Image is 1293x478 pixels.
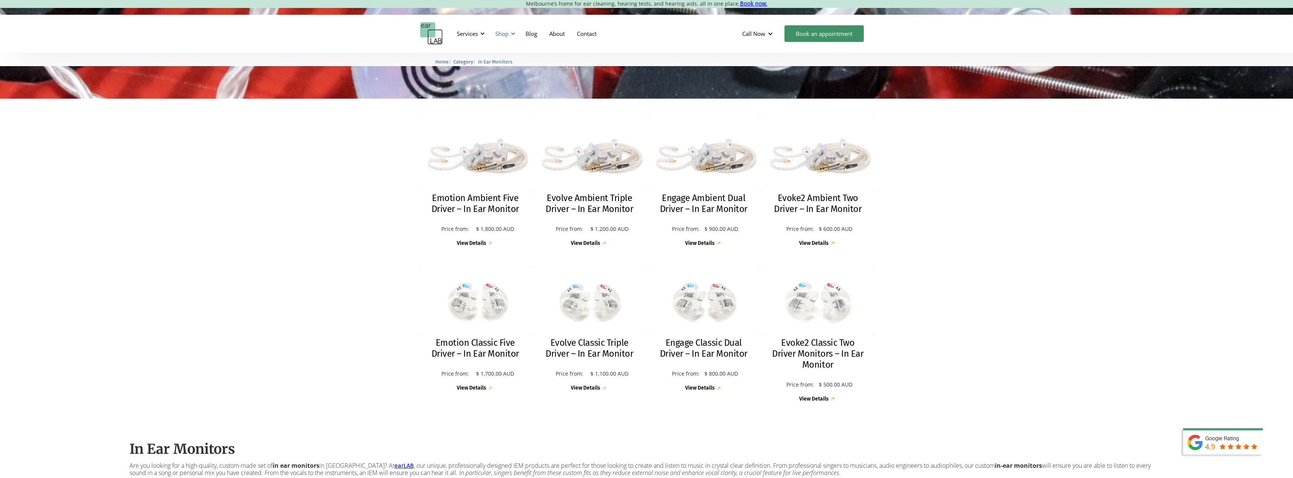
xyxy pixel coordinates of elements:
strong: in-ear monitors [995,461,1042,470]
a: Blog [519,23,543,45]
strong: In Ear Monitors [129,441,235,458]
div: Call Now [736,22,781,45]
p: Price from: [550,371,589,377]
a: Evolve Ambient Triple Driver – In Ear MonitorEvolve Ambient Triple Driver – In Ear MonitorPrice f... [534,117,645,247]
h2: Evoke2 Ambient Two Driver – In Ear Monitor [770,193,866,215]
p: $ 600.00 AUD [819,226,852,232]
h2: Evolve Ambient Triple Driver – In Ear Monitor [542,193,637,215]
p: $ 1,800.00 AUD [476,226,514,232]
a: Engage Ambient Dual Driver – In Ear MonitorEngage Ambient Dual Driver – In Ear MonitorPrice from:... [649,117,759,247]
img: Emotion Ambient Five Driver – In Ear Monitor [420,117,531,191]
h2: Evoke2 Classic Two Driver Monitors – In Ear Monitor [770,337,866,370]
img: Evolve Classic Triple Driver – In Ear Monitor [534,266,645,336]
h2: Engage Classic Dual Driver – In Ear Monitor [656,337,752,359]
p: Price from: [783,382,817,388]
strong: in ear monitors [273,461,319,470]
p: Price from: [783,226,817,232]
div: View Details [685,240,715,247]
p: $ 900.00 AUD [704,226,738,232]
p: $ 800.00 AUD [704,371,738,377]
a: Engage Classic Dual Driver – In Ear MonitorEngage Classic Dual Driver – In Ear MonitorPrice from:... [649,266,759,392]
img: Engage Classic Dual Driver – In Ear Monitor [649,266,759,336]
img: Evoke2 Ambient Two Driver – In Ear Monitor [763,117,873,191]
div: Call Now [742,30,765,37]
p: Price from: [669,226,703,232]
span: Home [435,59,448,65]
div: Services [457,30,478,37]
img: Emotion Classic Five Driver – In Ear Monitor [420,266,531,336]
a: Emotion Ambient Five Driver – In Ear MonitorEmotion Ambient Five Driver – In Ear MonitorPrice fro... [420,117,531,247]
h2: Evolve Classic Triple Driver – In Ear Monitor [542,337,637,359]
div: View Details [457,240,486,247]
p: $ 1,700.00 AUD [476,371,514,377]
li: 〉 [453,58,478,66]
div: View Details [457,385,486,391]
span: Category [453,59,473,65]
div: View Details [571,385,600,391]
a: Evolve Classic Triple Driver – In Ear MonitorEvolve Classic Triple Driver – In Ear MonitorPrice f... [534,266,645,392]
h2: Engage Ambient Dual Driver – In Ear Monitor [656,193,752,215]
a: home [420,22,443,45]
h2: Emotion Classic Five Driver – In Ear Monitor [428,337,523,359]
p: Price from: [669,371,703,377]
p: Price from: [436,226,474,232]
img: Engage Ambient Dual Driver – In Ear Monitor [649,117,759,191]
img: Evolve Ambient Triple Driver – In Ear Monitor [534,117,645,191]
a: Evoke2 Classic Two Driver Monitors – In Ear MonitorEvoke2 Classic Two Driver Monitors – In Ear Mo... [763,266,873,403]
a: Evoke2 Ambient Two Driver – In Ear MonitorEvoke2 Ambient Two Driver – In Ear MonitorPrice from:$ ... [763,117,873,247]
p: $ 500.00 AUD [819,382,852,388]
a: Category [453,58,473,65]
em: . In particular, singers benefit from these custom fits as they reduce external noise and enhance... [456,469,841,477]
li: 〉 [435,58,453,66]
p: $ 1,100.00 AUD [590,371,629,377]
div: Shop [491,22,518,45]
div: View Details [571,240,600,247]
img: Evoke2 Classic Two Driver Monitors – In Ear Monitor [763,266,873,336]
div: View Details [799,396,829,402]
p: $ 1,200.00 AUD [590,226,629,232]
a: Emotion Classic Five Driver – In Ear MonitorEmotion Classic Five Driver – In Ear MonitorPrice fro... [420,266,531,392]
div: View Details [799,240,829,247]
a: About [543,23,571,45]
a: Home [435,58,448,65]
div: Shop [495,30,509,37]
p: Price from: [436,371,474,377]
a: Contact [571,23,603,45]
h2: Emotion Ambient Five Driver – In Ear Monitor [428,193,523,215]
div: Services [452,22,487,45]
p: Price from: [550,226,589,232]
span: In Ear Monitors [478,59,512,65]
a: earLAB [395,462,414,469]
div: View Details [685,385,715,391]
a: Book an appointment [784,25,864,42]
p: Are you looking for a high-quality, custom-made set of in [GEOGRAPHIC_DATA]? At , our unique, pro... [129,462,1164,476]
a: In Ear Monitors [478,58,512,65]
